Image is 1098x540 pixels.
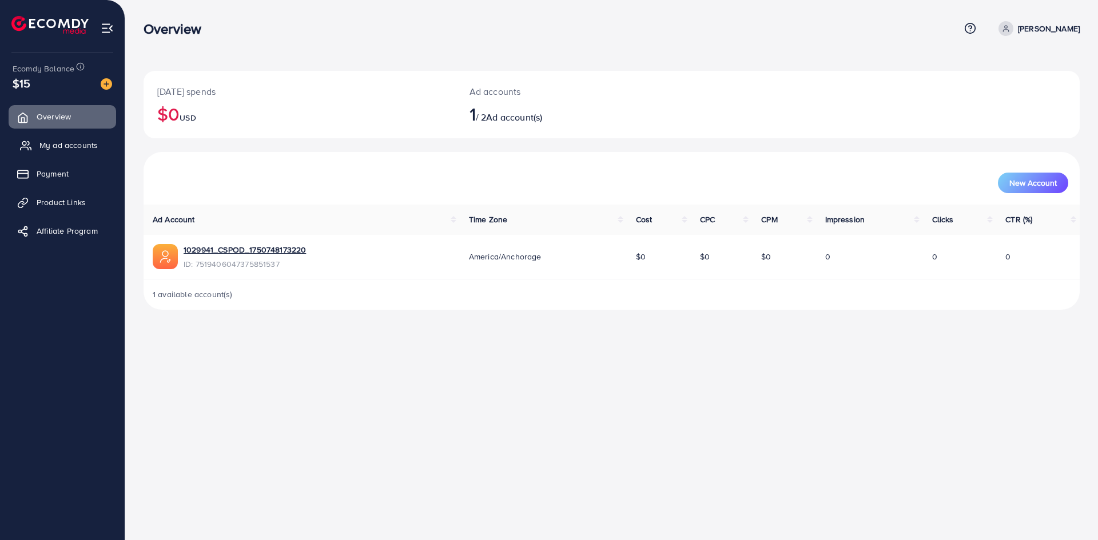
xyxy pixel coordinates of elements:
[636,251,646,262] span: $0
[11,16,89,34] img: logo
[1005,251,1011,262] span: 0
[184,244,306,255] a: 1029941_CSPOD_1750748173220
[825,251,830,262] span: 0
[1009,179,1057,187] span: New Account
[153,289,233,300] span: 1 available account(s)
[932,214,954,225] span: Clicks
[994,21,1080,36] a: [PERSON_NAME]
[932,251,937,262] span: 0
[470,101,476,127] span: 1
[700,251,710,262] span: $0
[998,173,1068,193] button: New Account
[157,85,442,98] p: [DATE] spends
[101,78,112,90] img: image
[184,258,306,270] span: ID: 7519406047375851537
[37,168,69,179] span: Payment
[153,244,178,269] img: ic-ads-acc.e4c84228.svg
[9,219,116,242] a: Affiliate Program
[37,197,86,208] span: Product Links
[470,103,676,125] h2: / 2
[825,214,865,225] span: Impression
[761,251,771,262] span: $0
[486,111,542,123] span: Ad account(s)
[39,139,98,151] span: My ad accounts
[9,191,116,214] a: Product Links
[469,251,542,262] span: America/Anchorage
[37,111,71,122] span: Overview
[153,214,195,225] span: Ad Account
[1005,214,1032,225] span: CTR (%)
[761,214,777,225] span: CPM
[1018,22,1080,35] p: [PERSON_NAME]
[13,63,74,74] span: Ecomdy Balance
[9,134,116,157] a: My ad accounts
[180,112,196,123] span: USD
[37,225,98,237] span: Affiliate Program
[700,214,715,225] span: CPC
[636,214,653,225] span: Cost
[9,162,116,185] a: Payment
[470,85,676,98] p: Ad accounts
[9,105,116,128] a: Overview
[157,103,442,125] h2: $0
[101,22,114,35] img: menu
[1049,489,1089,531] iframe: Chat
[144,21,210,37] h3: Overview
[469,214,507,225] span: Time Zone
[13,75,30,91] span: $15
